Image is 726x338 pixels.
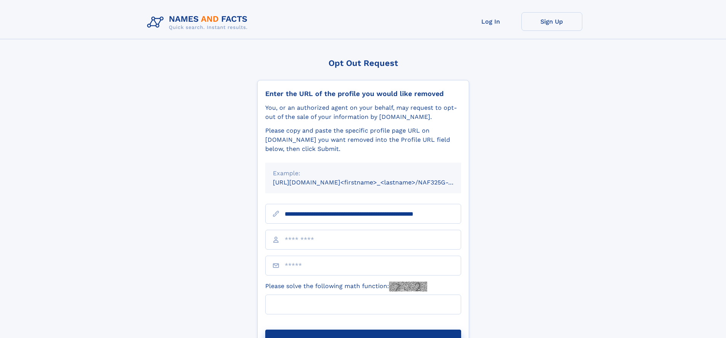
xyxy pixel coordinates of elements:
small: [URL][DOMAIN_NAME]<firstname>_<lastname>/NAF325G-xxxxxxxx [273,179,476,186]
div: Enter the URL of the profile you would like removed [265,90,461,98]
img: Logo Names and Facts [144,12,254,33]
div: Example: [273,169,454,178]
div: You, or an authorized agent on your behalf, may request to opt-out of the sale of your informatio... [265,103,461,122]
a: Log In [460,12,521,31]
div: Please copy and paste the specific profile page URL on [DOMAIN_NAME] you want removed into the Pr... [265,126,461,154]
label: Please solve the following math function: [265,282,427,292]
div: Opt Out Request [257,58,469,68]
a: Sign Up [521,12,582,31]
